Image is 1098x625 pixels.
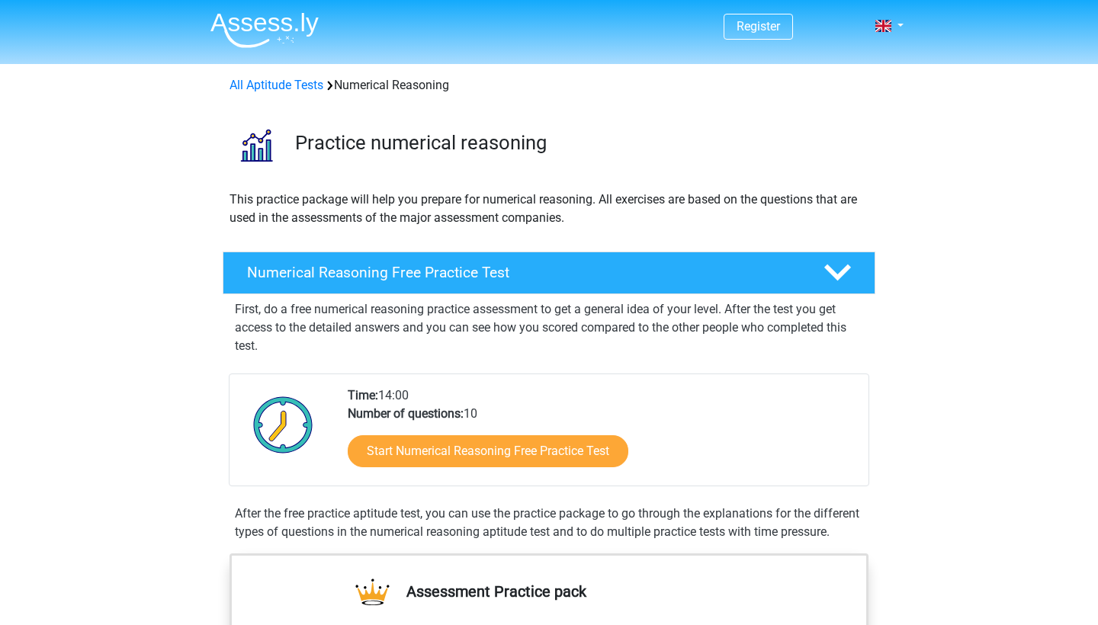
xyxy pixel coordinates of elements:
[245,386,322,463] img: Clock
[348,388,378,402] b: Time:
[247,264,799,281] h4: Numerical Reasoning Free Practice Test
[336,386,868,486] div: 14:00 10
[223,76,875,95] div: Numerical Reasoning
[230,191,868,227] p: This practice package will help you prepare for numerical reasoning. All exercises are based on t...
[229,505,869,541] div: After the free practice aptitude test, you can use the practice package to go through the explana...
[348,435,628,467] a: Start Numerical Reasoning Free Practice Test
[217,252,881,294] a: Numerical Reasoning Free Practice Test
[230,78,323,92] a: All Aptitude Tests
[737,19,780,34] a: Register
[295,131,863,155] h3: Practice numerical reasoning
[348,406,464,421] b: Number of questions:
[210,12,319,48] img: Assessly
[235,300,863,355] p: First, do a free numerical reasoning practice assessment to get a general idea of your level. Aft...
[223,113,288,178] img: numerical reasoning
